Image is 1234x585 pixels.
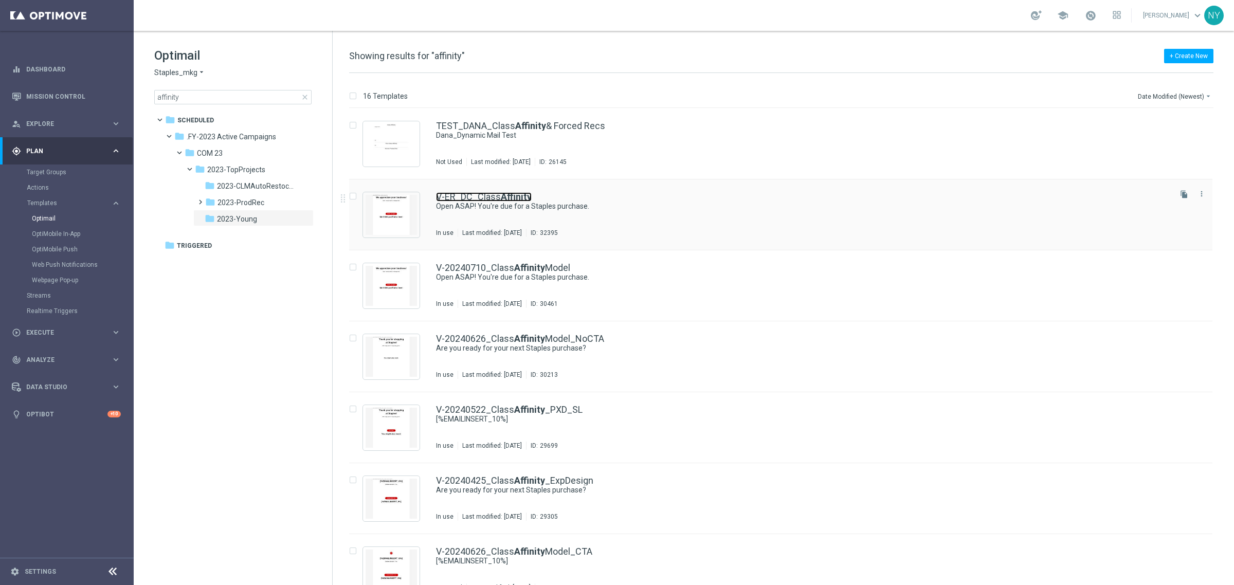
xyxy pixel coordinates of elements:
[436,414,1169,424] div: [%EMAILINSERT_10%]
[436,442,453,450] div: In use
[436,272,1169,282] div: Open ASAP! You're due for a Staples purchase.
[1197,190,1206,198] i: more_vert
[165,115,175,125] i: folder
[11,147,121,155] button: gps_fixed Plan keyboard_arrow_right
[12,83,121,110] div: Mission Control
[1137,90,1213,102] button: Date Modified (Newest)arrow_drop_down
[12,355,21,364] i: track_changes
[12,328,111,337] div: Execute
[514,475,545,486] b: Affinity
[436,343,1169,353] div: Are you ready for your next Staples purchase?
[467,158,535,166] div: Last modified: [DATE]
[12,56,121,83] div: Dashboard
[515,120,546,131] b: Affinity
[366,408,417,448] img: 29699.jpeg
[111,327,121,337] i: keyboard_arrow_right
[458,442,526,450] div: Last modified: [DATE]
[1164,49,1213,63] button: + Create New
[26,357,111,363] span: Analyze
[32,272,133,288] div: Webpage Pop-up
[436,202,1169,211] div: Open ASAP! You're due for a Staples purchase.
[205,197,215,207] i: folder
[436,485,1169,495] div: Are you ready for your next Staples purchase?
[436,192,532,202] a: V-ER_DC_ClassAffinity
[32,261,107,269] a: Web Push Notifications
[12,147,21,156] i: gps_fixed
[32,211,133,226] div: Optimail
[436,229,453,237] div: In use
[205,213,215,224] i: folder
[436,158,462,166] div: Not Used
[11,120,121,128] button: person_search Explore keyboard_arrow_right
[436,405,583,414] a: V-20240522_ClassAffinity_PXD_SL
[436,300,453,308] div: In use
[11,356,121,364] div: track_changes Analyze keyboard_arrow_right
[363,92,408,101] p: 16 Templates
[514,546,545,557] b: Affinity
[458,513,526,521] div: Last modified: [DATE]
[1204,92,1212,100] i: arrow_drop_down
[177,241,212,250] span: Triggered
[27,164,133,180] div: Target Groups
[366,124,417,164] img: 26145.jpeg
[11,93,121,101] button: Mission Control
[32,242,133,257] div: OptiMobile Push
[27,200,111,206] div: Templates
[436,556,1169,566] div: [%EMAILINSERT_10%]
[540,229,558,237] div: 32395
[32,276,107,284] a: Webpage Pop-up
[549,158,567,166] div: 26145
[366,337,417,377] img: 30213.jpeg
[526,229,558,237] div: ID:
[26,148,111,154] span: Plan
[458,229,526,237] div: Last modified: [DATE]
[26,121,111,127] span: Explore
[436,485,1146,495] a: Are you ready for your next Staples purchase?
[540,371,558,379] div: 30213
[111,382,121,392] i: keyboard_arrow_right
[366,266,417,306] img: 30461.jpeg
[32,214,107,223] a: Optimail
[366,195,417,235] img: 32395.jpeg
[1192,10,1203,21] span: keyboard_arrow_down
[526,442,558,450] div: ID:
[207,165,265,174] span: 2023-TopProjects
[32,230,107,238] a: OptiMobile In-App
[27,303,133,319] div: Realtime Triggers
[1204,6,1224,25] div: NY
[27,195,133,288] div: Templates
[1057,10,1068,21] span: school
[10,567,20,576] i: settings
[177,116,214,125] span: Scheduled
[12,355,111,364] div: Analyze
[339,108,1232,179] div: Press SPACE to select this row.
[339,179,1232,250] div: Press SPACE to select this row.
[540,442,558,450] div: 29699
[217,214,257,224] span: 2023-Young
[26,330,111,336] span: Execute
[27,168,107,176] a: Target Groups
[12,400,121,428] div: Optibot
[217,181,297,191] span: 2023-CLMAutoRestockEvergreen
[12,119,111,129] div: Explore
[11,65,121,74] button: equalizer Dashboard
[339,463,1232,534] div: Press SPACE to select this row.
[514,404,545,415] b: Affinity
[526,300,558,308] div: ID:
[11,383,121,391] button: Data Studio keyboard_arrow_right
[1196,188,1207,200] button: more_vert
[12,410,21,419] i: lightbulb
[195,164,205,174] i: folder
[12,328,21,337] i: play_circle_outline
[111,146,121,156] i: keyboard_arrow_right
[339,250,1232,321] div: Press SPACE to select this row.
[27,199,121,207] button: Templates keyboard_arrow_right
[366,479,417,519] img: 29305.jpeg
[1177,188,1191,201] button: file_copy
[27,200,101,206] span: Templates
[154,68,206,78] button: Staples_mkg arrow_drop_down
[111,119,121,129] i: keyboard_arrow_right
